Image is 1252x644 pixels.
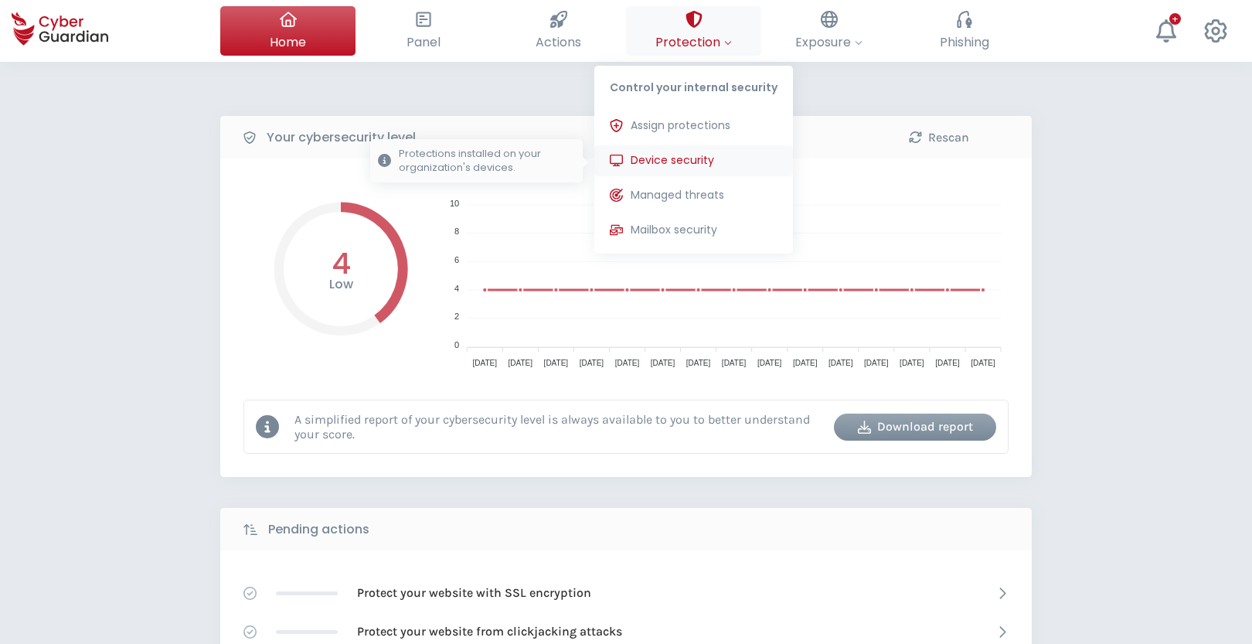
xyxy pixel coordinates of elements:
[594,215,793,246] button: Mailbox security
[615,359,640,367] tspan: [DATE]
[971,359,995,367] tspan: [DATE]
[935,359,960,367] tspan: [DATE]
[651,359,675,367] tspan: [DATE]
[294,412,822,441] p: A simplified report of your cybersecurity level is always available to you to better understand y...
[270,32,306,52] span: Home
[655,32,732,52] span: Protection
[450,199,459,208] tspan: 10
[268,520,369,539] b: Pending actions
[454,340,459,349] tspan: 0
[454,255,459,264] tspan: 6
[509,359,533,367] tspan: [DATE]
[757,359,782,367] tspan: [DATE]
[828,359,853,367] tspan: [DATE]
[631,187,724,203] span: Managed threats
[761,6,896,56] button: Exposure
[686,359,711,367] tspan: [DATE]
[869,128,1009,147] div: Rescan
[356,6,491,56] button: Panel
[722,359,747,367] tspan: [DATE]
[357,623,622,640] p: Protect your website from clickjacking attacks
[793,359,818,367] tspan: [DATE]
[795,32,862,52] span: Exposure
[900,359,924,367] tspan: [DATE]
[580,359,604,367] tspan: [DATE]
[454,284,459,293] tspan: 4
[357,584,591,601] p: Protect your website with SSL encryption
[940,32,989,52] span: Phishing
[631,152,714,169] span: Device security
[267,128,416,147] b: Your cybersecurity level
[845,417,985,436] div: Download report
[544,359,569,367] tspan: [DATE]
[594,145,793,176] button: Device securityProtections installed on your organization's devices.
[454,227,459,236] tspan: 8
[594,66,793,103] p: Control your internal security
[220,6,356,56] button: Home
[631,118,730,134] span: Assign protections
[454,312,459,321] tspan: 2
[594,111,793,141] button: Assign protections
[1169,13,1181,25] div: +
[864,359,889,367] tspan: [DATE]
[399,147,575,175] p: Protections installed on your organization's devices.
[594,180,793,211] button: Managed threats
[631,222,717,238] span: Mailbox security
[407,32,441,52] span: Panel
[473,359,498,367] tspan: [DATE]
[626,6,761,56] button: ProtectionControl your internal securityAssign protectionsDevice securityProtections installed on...
[896,6,1032,56] button: Phishing
[536,32,581,52] span: Actions
[858,124,1020,151] button: Rescan
[491,6,626,56] button: Actions
[834,414,996,441] button: Download report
